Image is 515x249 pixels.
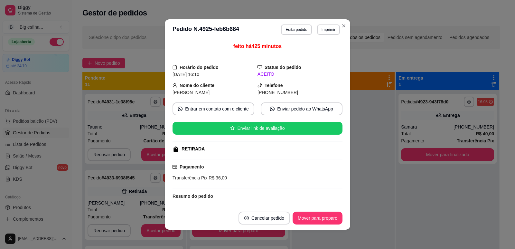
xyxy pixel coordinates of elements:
button: close-circleCancelar pedido [239,212,290,225]
button: Mover para preparo [293,212,342,225]
span: star [230,126,235,130]
span: whats-app [270,107,275,111]
button: Editarpedido [281,24,312,35]
div: RETIRADA [182,146,205,152]
span: R$ 36,00 [207,175,227,180]
span: feito há 425 minutos [233,43,282,49]
span: calendar [173,65,177,70]
strong: Pagamento [180,164,204,169]
strong: Horário do pedido [180,65,219,70]
strong: Telefone [265,83,283,88]
span: user [173,83,177,88]
span: credit-card [173,165,177,169]
button: whats-appEntrar em contato com o cliente [173,102,254,115]
span: [PHONE_NUMBER] [257,90,298,95]
div: ACEITO [257,71,342,78]
span: [PERSON_NAME] [173,90,210,95]
span: [DATE] 16:10 [173,72,199,77]
span: desktop [257,65,262,70]
span: close-circle [244,216,249,220]
strong: Resumo do pedido [173,194,213,199]
span: whats-app [178,107,183,111]
h3: Pedido N. 4925-feb6b684 [173,24,239,35]
strong: Nome do cliente [180,83,214,88]
span: Transferência Pix [173,175,207,180]
button: Close [339,21,349,31]
button: whats-appEnviar pedido ao WhatsApp [261,102,342,115]
strong: Status do pedido [265,65,301,70]
button: starEnviar link de avaliação [173,122,342,135]
button: Imprimir [317,24,340,35]
span: phone [257,83,262,88]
